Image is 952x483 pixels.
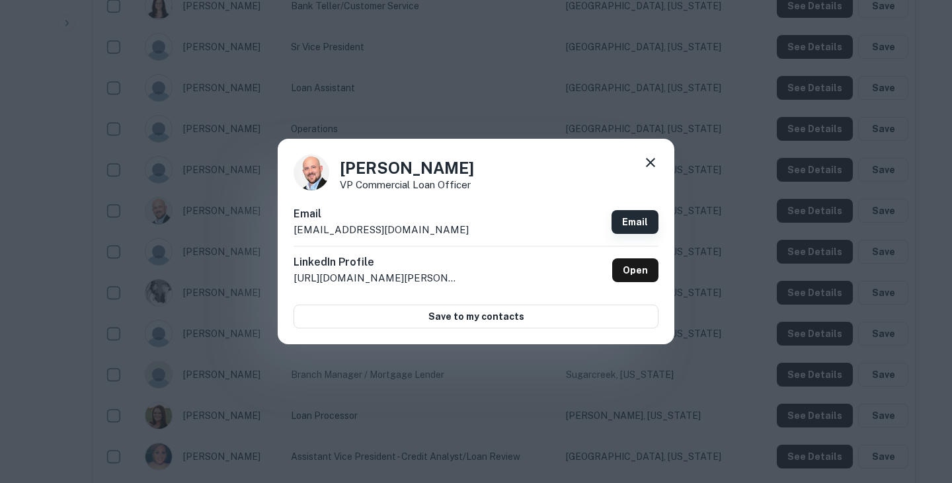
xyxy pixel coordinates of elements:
button: Save to my contacts [294,305,658,328]
a: Email [612,210,658,234]
h6: LinkedIn Profile [294,254,459,270]
h4: [PERSON_NAME] [340,156,474,180]
p: [URL][DOMAIN_NAME][PERSON_NAME] [294,270,459,286]
p: VP Commercial Loan Officer [340,180,474,190]
h6: Email [294,206,469,222]
a: Open [612,258,658,282]
p: [EMAIL_ADDRESS][DOMAIN_NAME] [294,222,469,238]
img: 1660593589107 [294,155,329,190]
iframe: Chat Widget [886,377,952,441]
